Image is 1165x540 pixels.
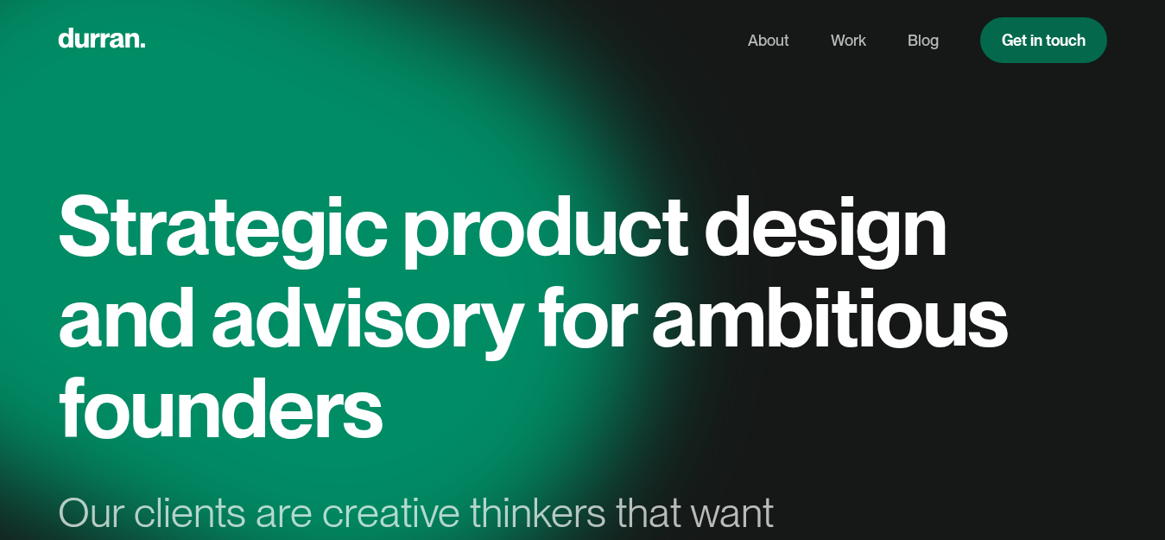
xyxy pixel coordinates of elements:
a: Get in touch [980,17,1107,63]
a: Blog [908,24,939,57]
a: home [58,23,145,57]
a: Work [831,24,866,57]
h1: Strategic product design and advisory for ambitious founders [58,180,1025,454]
a: About [748,24,789,57]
